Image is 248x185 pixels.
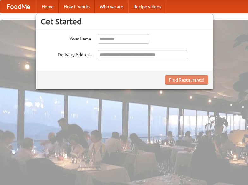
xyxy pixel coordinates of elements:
[59,0,95,13] a: How it works
[165,75,208,85] button: Find Restaurants!
[41,50,91,58] label: Delivery Address
[128,0,166,13] a: Recipe videos
[95,0,128,13] a: Who we are
[37,0,59,13] a: Home
[0,0,37,13] a: FoodMe
[41,34,91,42] label: Your Name
[41,17,208,26] h3: Get Started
